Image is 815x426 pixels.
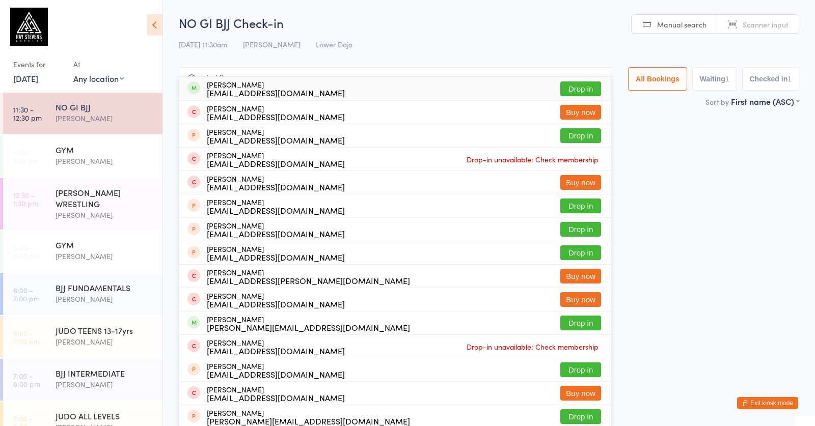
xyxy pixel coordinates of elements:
span: Scanner input [743,19,789,30]
time: 11:30 - 12:30 pm [13,105,42,122]
div: [PERSON_NAME] [56,155,154,167]
div: JUDO TEENS 13-17yrs [56,325,154,336]
button: Drop in [560,316,601,330]
div: [PERSON_NAME][EMAIL_ADDRESS][DOMAIN_NAME] [207,323,410,331]
a: 12:30 -1:30 pm[PERSON_NAME] WRESTLING[PERSON_NAME] [3,178,162,230]
div: [PERSON_NAME] [207,362,345,378]
span: [PERSON_NAME] [243,39,300,49]
div: [EMAIL_ADDRESS][DOMAIN_NAME] [207,230,345,238]
div: [PERSON_NAME] [207,268,410,285]
div: [PERSON_NAME] [207,128,345,144]
div: GYM [56,239,154,250]
div: [PERSON_NAME] [207,245,345,261]
span: Manual search [657,19,707,30]
div: [PERSON_NAME] [56,250,154,262]
div: [PERSON_NAME] [207,80,345,97]
div: [EMAIL_ADDRESS][DOMAIN_NAME] [207,253,345,261]
a: 6:00 -7:00 pmBJJ FUNDAMENTALS[PERSON_NAME] [3,273,162,315]
div: [EMAIL_ADDRESS][DOMAIN_NAME] [207,300,345,308]
button: Drop in [560,245,601,260]
div: [PERSON_NAME] [207,292,345,308]
div: [PERSON_NAME] [207,175,345,191]
button: Buy now [560,175,601,190]
button: Buy now [560,105,601,120]
div: [PERSON_NAME] [207,409,410,425]
a: [DATE] [13,73,38,84]
button: Drop in [560,222,601,237]
time: 6:00 - 7:00 pm [13,286,40,302]
span: Lower Dojo [316,39,352,49]
div: Any location [73,73,124,84]
div: 1 [787,75,792,83]
div: [EMAIL_ADDRESS][PERSON_NAME][DOMAIN_NAME] [207,276,410,285]
div: [PERSON_NAME][EMAIL_ADDRESS][DOMAIN_NAME] [207,417,410,425]
button: All Bookings [628,67,687,91]
button: Waiting1 [692,67,737,91]
div: [PERSON_NAME] [207,338,345,355]
div: JUDO ALL LEVELS [56,410,154,421]
button: Checked in1 [742,67,800,91]
time: 6:00 - 7:00 pm [13,329,40,345]
img: Ray Stevens Academy (Martial Sports Management Ltd T/A Ray Stevens Academy) [10,8,48,46]
div: BJJ FUNDAMENTALS [56,282,154,293]
a: 7:00 -8:00 pmBJJ INTERMEDIATE[PERSON_NAME] [3,359,162,401]
time: 7:00 - 8:00 pm [13,372,40,388]
div: [EMAIL_ADDRESS][DOMAIN_NAME] [207,89,345,97]
div: [PERSON_NAME] [56,112,154,124]
div: First name (ASC) [731,96,799,107]
div: [PERSON_NAME] [207,385,345,402]
time: 11:30 - 1:45 pm [13,148,39,164]
div: [EMAIL_ADDRESS][DOMAIN_NAME] [207,347,345,355]
div: [PERSON_NAME] [56,379,154,390]
div: [PERSON_NAME] [207,198,345,214]
span: Drop-in unavailable: Check membership [464,339,601,354]
div: [PERSON_NAME] WRESTLING [56,187,154,209]
div: [EMAIL_ADDRESS][DOMAIN_NAME] [207,370,345,378]
button: Buy now [560,269,601,283]
div: 1 [725,75,729,83]
span: Drop-in unavailable: Check membership [464,152,601,167]
div: [EMAIL_ADDRESS][DOMAIN_NAME] [207,159,345,167]
div: [PERSON_NAME] [207,104,345,121]
div: [PERSON_NAME] [207,221,345,238]
button: Drop in [560,128,601,143]
input: Search [179,67,611,91]
div: [EMAIL_ADDRESS][DOMAIN_NAME] [207,136,345,144]
a: 11:30 -12:30 pmNO GI BJJ[PERSON_NAME] [3,93,162,134]
div: GYM [56,144,154,155]
a: 5:45 -8:00 pmGYM[PERSON_NAME] [3,231,162,272]
div: Events for [13,56,63,73]
button: Buy now [560,292,601,307]
div: [EMAIL_ADDRESS][DOMAIN_NAME] [207,206,345,214]
button: Drop in [560,198,601,213]
div: [PERSON_NAME] [207,315,410,331]
button: Drop in [560,81,601,96]
button: Drop in [560,362,601,377]
button: Drop in [560,409,601,424]
h2: NO GI BJJ Check-in [179,14,799,31]
time: 5:45 - 8:00 pm [13,243,40,260]
button: Buy now [560,386,601,401]
div: [EMAIL_ADDRESS][DOMAIN_NAME] [207,112,345,121]
div: [PERSON_NAME] [56,293,154,305]
span: [DATE] 11:30am [179,39,227,49]
div: [PERSON_NAME] [207,151,345,167]
div: BJJ INTERMEDIATE [56,367,154,379]
div: At [73,56,124,73]
a: 6:00 -7:00 pmJUDO TEENS 13-17yrs[PERSON_NAME] [3,316,162,358]
div: NO GI BJJ [56,101,154,112]
a: 11:30 -1:45 pmGYM[PERSON_NAME] [3,135,162,177]
div: [PERSON_NAME] [56,336,154,348]
div: [PERSON_NAME] [56,209,154,221]
button: Exit kiosk mode [737,397,798,409]
label: Sort by [705,97,729,107]
div: [EMAIL_ADDRESS][DOMAIN_NAME] [207,393,345,402]
time: 12:30 - 1:30 pm [13,191,38,207]
div: [EMAIL_ADDRESS][DOMAIN_NAME] [207,183,345,191]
